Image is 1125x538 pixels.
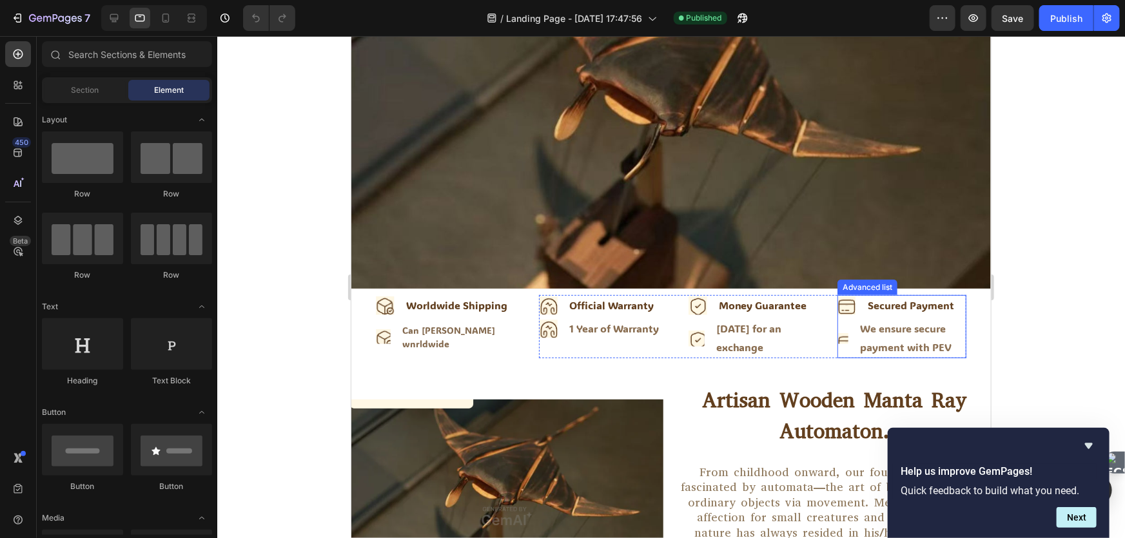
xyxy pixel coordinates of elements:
span: Toggle open [191,402,212,423]
iframe: Design area [351,36,991,538]
button: Save [992,5,1034,31]
h2: Help us improve GemPages! [901,464,1097,479]
img: tab_domain_overview_orange.svg [52,76,63,86]
button: Publish [1039,5,1093,31]
p: 7 [84,10,90,26]
div: Secured Payment [515,259,604,280]
div: 域名: [DOMAIN_NAME] [34,34,131,45]
button: 7 [5,5,96,31]
span: Section [72,84,99,96]
button: Hide survey [1081,438,1097,454]
div: 域名概述 [66,77,99,86]
div: Undo/Redo [243,5,295,31]
input: Search Sections & Elements [42,41,212,67]
span: Save [1003,13,1024,24]
img: website_grey.svg [21,34,31,45]
div: v 4.0.25 [36,21,63,31]
div: Row [131,188,212,200]
span: Layout [42,114,67,126]
div: Row [131,269,212,281]
span: Text [42,301,58,312]
div: Text Block [131,375,212,387]
div: 450 [12,137,31,148]
p: Money Guarantee [367,260,456,279]
p: Quick feedback to build what you need. [901,485,1097,497]
span: Toggle open [191,508,212,528]
div: 关键词（按流量） [146,77,212,86]
div: We ensure secure payment with PEV [507,282,615,322]
span: Toggle open [191,110,212,130]
h2: Artisan Wooden Manta Ray Automaton. [328,348,640,412]
span: Button [42,407,66,418]
span: Toggle open [191,296,212,317]
div: Row [42,269,123,281]
span: / [501,12,504,25]
div: Help us improve GemPages! [901,438,1097,528]
div: Advanced list [489,245,543,257]
div: Publish [1050,12,1082,25]
p: [DATE] for an exchange [365,283,465,321]
div: Button [131,481,212,492]
img: logo_orange.svg [21,21,31,31]
img: tab_keywords_by_traffic_grey.svg [132,76,142,86]
button: Next question [1057,507,1097,528]
div: Row [42,188,123,200]
span: Published [687,12,722,24]
span: Element [154,84,184,96]
div: Beta [10,236,31,246]
div: Heading [42,375,123,387]
span: Landing Page - [DATE] 17:47:56 [507,12,643,25]
div: Button [42,481,123,492]
div: Rich Text Editor. Editing area: main [364,282,466,322]
div: Rich Text Editor. Editing area: main [366,259,457,280]
span: Media [42,512,64,524]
